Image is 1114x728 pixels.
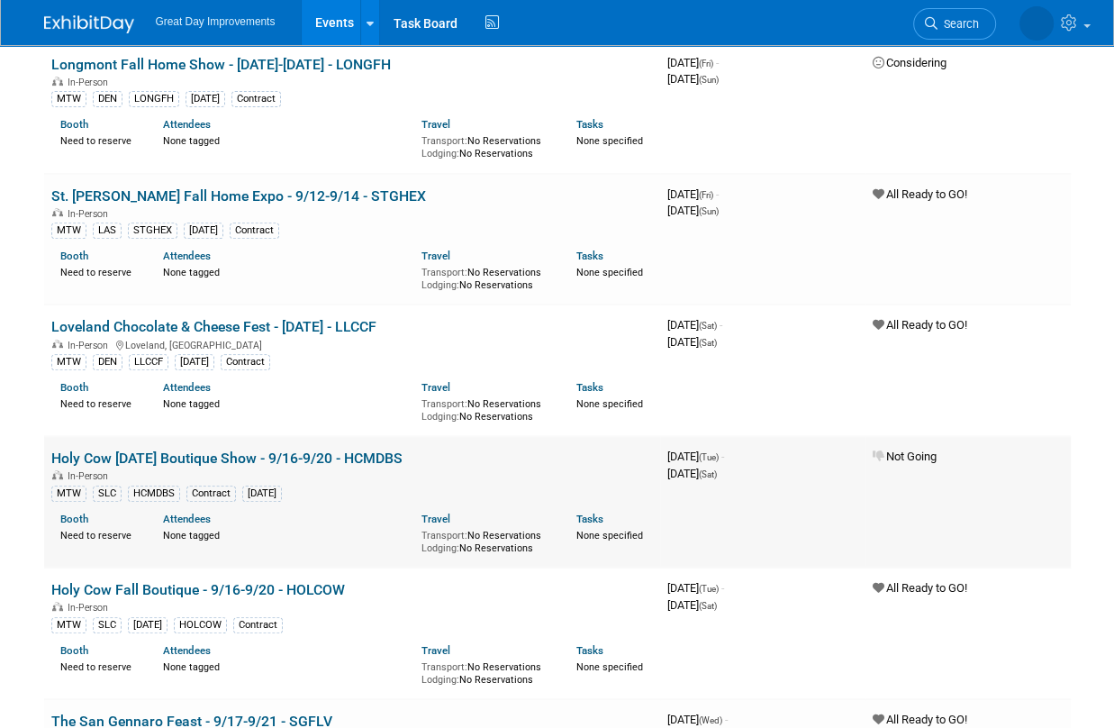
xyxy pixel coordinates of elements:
span: Transport: [421,135,467,147]
span: None specified [576,398,643,410]
span: - [721,450,724,463]
span: (Tue) [699,452,719,462]
a: Booth [60,644,88,657]
div: HCMDBS [128,486,180,502]
span: [DATE] [667,598,717,612]
span: Transport: [421,267,467,278]
img: In-Person Event [52,602,63,611]
div: SLC [93,486,122,502]
span: All Ready to GO! [873,581,967,595]
div: Loveland, [GEOGRAPHIC_DATA] [51,337,653,351]
img: Richard Stone [1019,6,1054,41]
div: No Reservations No Reservations [421,658,549,686]
div: None tagged [163,526,408,542]
a: Tasks [576,118,603,131]
span: Great Day Improvements [156,15,276,28]
a: Booth [60,250,88,262]
a: Holy Cow [DATE] Boutique Show - 9/16-9/20 - HCMDBS [51,450,403,467]
img: In-Person Event [52,208,63,217]
img: In-Person Event [52,470,63,479]
span: (Sat) [699,601,717,611]
div: MTW [51,91,86,107]
span: Transport: [421,530,467,541]
a: Holy Cow Fall Boutique - 9/16-9/20 - HOLCOW [51,581,345,598]
span: All Ready to GO! [873,318,967,332]
span: - [716,187,719,201]
span: None specified [576,267,643,278]
a: Travel [421,513,450,525]
a: Travel [421,381,450,394]
a: Travel [421,118,450,131]
a: Tasks [576,250,603,262]
span: (Tue) [699,584,719,594]
div: Need to reserve [60,263,137,279]
span: In-Person [68,208,113,220]
span: (Fri) [699,190,713,200]
a: Booth [60,118,88,131]
a: Loveland Chocolate & Cheese Fest - [DATE] - LLCCF [51,318,376,335]
div: None tagged [163,395,408,411]
span: None specified [576,135,643,147]
div: No Reservations No Reservations [421,263,549,291]
a: Attendees [163,381,211,394]
span: (Fri) [699,59,713,68]
a: Search [913,8,996,40]
span: (Sat) [699,469,717,479]
a: Booth [60,381,88,394]
a: Tasks [576,381,603,394]
div: Contract [221,354,270,370]
div: Need to reserve [60,395,137,411]
div: MTW [51,486,86,502]
span: In-Person [68,602,113,614]
span: (Sat) [699,321,717,331]
div: LLCCF [129,354,168,370]
a: Attendees [163,513,211,525]
span: (Wed) [699,715,722,725]
div: No Reservations No Reservations [421,132,549,159]
div: LONGFH [129,91,179,107]
div: LAS [93,223,122,239]
div: Contract [186,486,236,502]
div: [DATE] [184,223,223,239]
span: (Sun) [699,75,719,85]
span: All Ready to GO! [873,713,967,726]
span: All Ready to GO! [873,187,967,201]
span: Lodging: [421,148,459,159]
span: [DATE] [667,713,728,726]
div: Need to reserve [60,526,137,542]
div: DEN [93,354,122,370]
span: Considering [873,56,946,69]
div: STGHEX [128,223,177,239]
span: Not Going [873,450,937,463]
span: - [716,56,719,69]
div: Contract [230,223,279,239]
span: In-Person [68,470,113,482]
img: In-Person Event [52,340,63,349]
div: SLC [93,617,122,633]
span: Search [937,17,979,31]
div: None tagged [163,263,408,279]
div: MTW [51,223,86,239]
a: Tasks [576,644,603,657]
span: Transport: [421,398,467,410]
a: Travel [421,250,450,262]
div: Contract [231,91,281,107]
span: Lodging: [421,542,459,554]
span: (Sun) [699,206,719,216]
span: - [720,318,722,332]
div: None tagged [163,132,408,148]
span: Transport: [421,661,467,673]
span: [DATE] [667,204,719,217]
span: [DATE] [667,72,719,86]
a: Attendees [163,250,211,262]
div: HOLCOW [174,617,227,633]
div: MTW [51,354,86,370]
div: MTW [51,617,86,633]
span: [DATE] [667,467,717,480]
span: [DATE] [667,318,722,332]
span: Lodging: [421,411,459,423]
a: St. [PERSON_NAME] Fall Home Expo - 9/12-9/14 - STGHEX [51,187,426,205]
span: - [721,581,724,595]
a: Booth [60,513,88,525]
a: Longmont Fall Home Show - [DATE]-[DATE] - LONGFH [51,56,391,73]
